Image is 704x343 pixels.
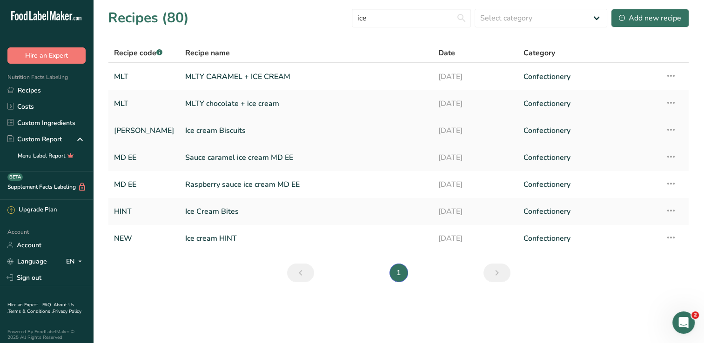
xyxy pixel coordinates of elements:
a: Privacy Policy [53,308,81,315]
a: MLT [114,94,174,113]
a: [DATE] [438,148,512,167]
button: Hire an Expert [7,47,86,64]
div: Custom Report [7,134,62,144]
span: Recipe code [114,48,162,58]
div: BETA [7,173,23,181]
span: 2 [691,311,699,319]
a: [DATE] [438,67,512,86]
a: [DATE] [438,202,512,221]
span: Category [523,47,555,59]
a: Confectionery [523,67,654,86]
a: MLTY CARAMEL + ICE CREAM [185,67,427,86]
a: Confectionery [523,121,654,140]
a: FAQ . [42,302,54,308]
a: MLT [114,67,174,86]
a: Confectionery [523,148,654,167]
a: HINT [114,202,174,221]
a: [DATE] [438,175,512,194]
a: Confectionery [523,175,654,194]
a: About Us . [7,302,74,315]
a: Next page [483,264,510,282]
a: [DATE] [438,121,512,140]
a: Ice cream Biscuits [185,121,427,140]
span: Date [438,47,455,59]
a: Ice Cream Bites [185,202,427,221]
a: Ice cream HINT [185,229,427,248]
span: Recipe name [185,47,230,59]
a: Previous page [287,264,314,282]
a: MLTY chocolate + ice cream [185,94,427,113]
div: Powered By FoodLabelMaker © 2025 All Rights Reserved [7,329,86,340]
a: MD EE [114,175,174,194]
a: MD EE [114,148,174,167]
a: Raspberry sauce ice cream MD EE [185,175,427,194]
a: Terms & Conditions . [8,308,53,315]
div: EN [66,256,86,267]
a: Confectionery [523,229,654,248]
button: Add new recipe [611,9,689,27]
a: Hire an Expert . [7,302,40,308]
iframe: Intercom live chat [672,311,695,334]
a: Sauce caramel ice cream MD EE [185,148,427,167]
a: Language [7,253,47,270]
a: Confectionery [523,202,654,221]
a: [DATE] [438,229,512,248]
div: Add new recipe [619,13,681,24]
a: [DATE] [438,94,512,113]
input: Search for recipe [352,9,471,27]
a: Confectionery [523,94,654,113]
h1: Recipes (80) [108,7,189,28]
a: [PERSON_NAME] [114,121,174,140]
a: NEW [114,229,174,248]
div: Upgrade Plan [7,205,57,215]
